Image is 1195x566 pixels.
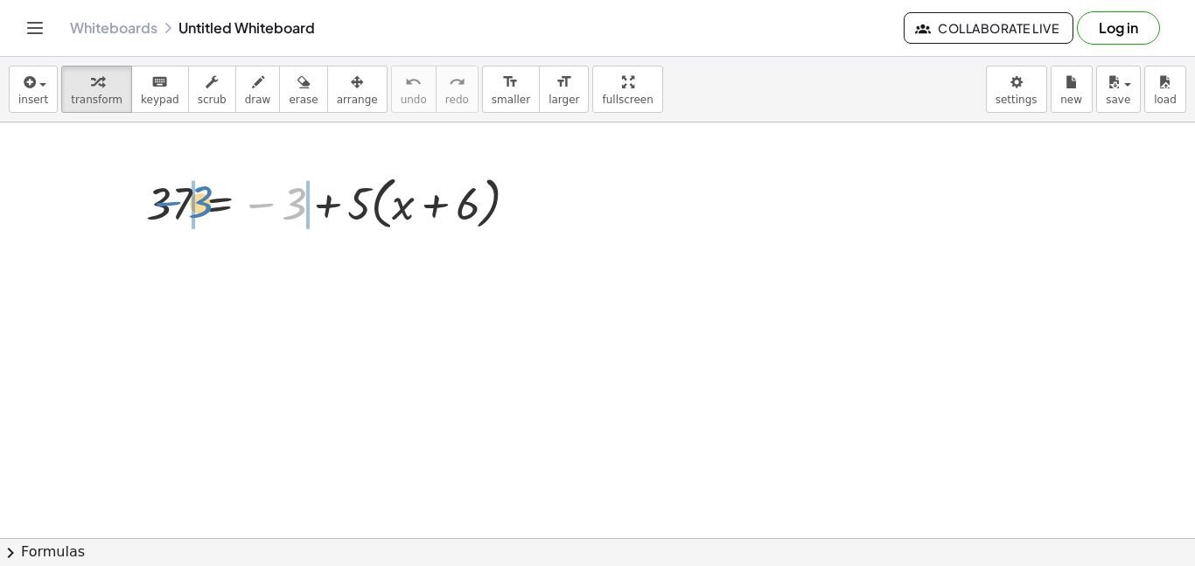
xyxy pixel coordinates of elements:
button: format_sizesmaller [482,66,540,113]
span: arrange [337,94,378,106]
i: redo [449,72,465,93]
i: format_size [556,72,572,93]
span: new [1060,94,1082,106]
button: keyboardkeypad [131,66,189,113]
button: Collaborate Live [904,12,1073,44]
span: redo [445,94,469,106]
button: scrub [188,66,236,113]
i: undo [405,72,422,93]
span: smaller [492,94,530,106]
span: save [1106,94,1130,106]
span: erase [289,94,318,106]
button: redoredo [436,66,479,113]
a: Whiteboards [70,19,157,37]
span: Collaborate Live [919,20,1059,36]
span: load [1154,94,1177,106]
span: insert [18,94,48,106]
button: undoundo [391,66,437,113]
button: format_sizelarger [539,66,589,113]
button: erase [279,66,327,113]
button: draw [235,66,281,113]
button: settings [986,66,1047,113]
span: settings [996,94,1038,106]
button: new [1051,66,1093,113]
button: arrange [327,66,388,113]
i: format_size [502,72,519,93]
span: fullscreen [602,94,653,106]
button: save [1096,66,1141,113]
span: transform [71,94,122,106]
button: Log in [1077,11,1160,45]
i: keyboard [151,72,168,93]
span: draw [245,94,271,106]
span: keypad [141,94,179,106]
button: insert [9,66,58,113]
button: Toggle navigation [21,14,49,42]
span: scrub [198,94,227,106]
button: fullscreen [592,66,662,113]
span: larger [549,94,579,106]
button: transform [61,66,132,113]
button: load [1144,66,1186,113]
span: undo [401,94,427,106]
